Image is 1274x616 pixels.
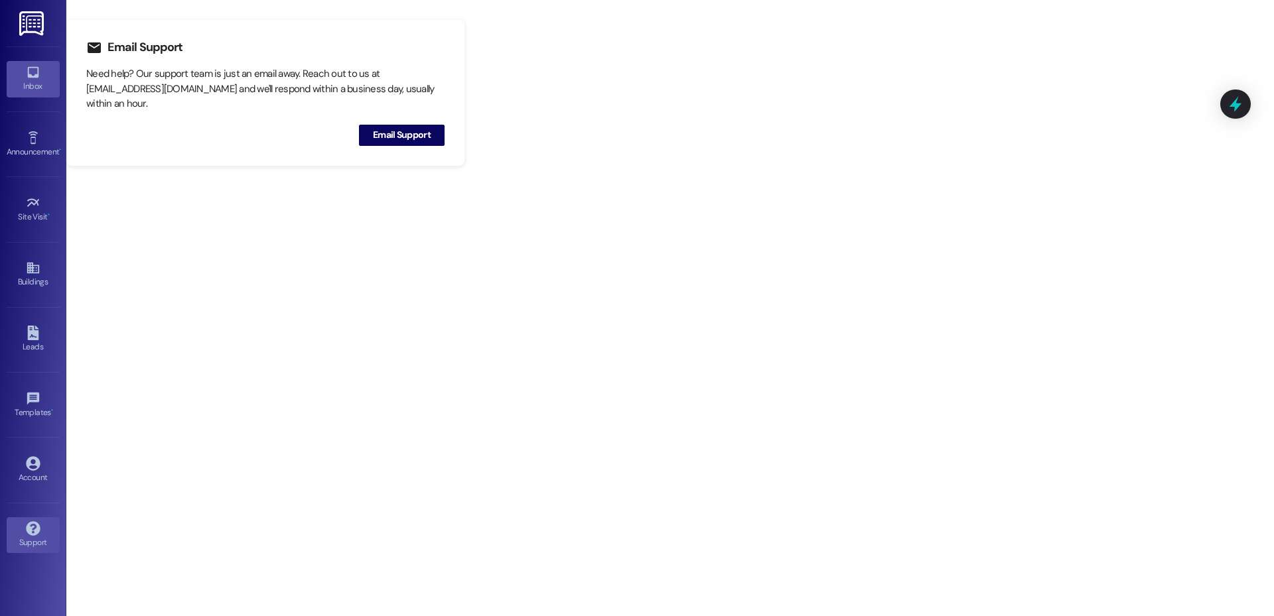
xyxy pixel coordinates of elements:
[107,40,182,55] h3: Email Support
[7,517,60,553] a: Support
[7,452,60,488] a: Account
[51,406,53,415] span: •
[7,192,60,227] a: Site Visit •
[7,322,60,357] a: Leads
[7,61,60,97] a: Inbox
[48,210,50,219] span: •
[59,145,61,154] span: •
[7,257,60,292] a: Buildings
[86,66,445,111] div: Need help? Our support team is just an email away. Reach out to us at [EMAIL_ADDRESS][DOMAIN_NAME...
[373,128,431,142] span: Email Support
[7,387,60,423] a: Templates •
[19,11,46,36] img: ResiDesk Logo
[359,125,445,146] button: Email Support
